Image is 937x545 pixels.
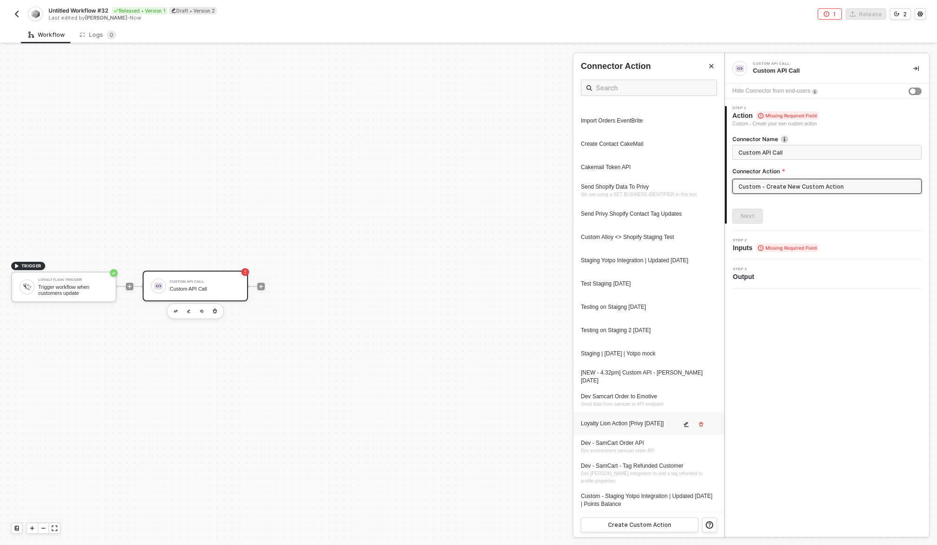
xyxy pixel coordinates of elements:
div: 2 [903,10,907,18]
button: Release [846,8,886,20]
div: [NEW - 4.32pm] Custom API - [PERSON_NAME] [DATE] [581,369,717,385]
div: Custom Alloy <> Shopify Staging Test [581,233,717,241]
span: Action [732,111,819,120]
img: integration-icon [31,10,39,18]
input: Search [596,82,702,94]
div: Last edited by - Now [48,14,468,21]
div: Connector Action [581,61,717,72]
span: We are using a SET BUSINESS IDENTIFIER in this test [581,192,697,197]
button: Next [732,209,763,224]
span: Missing Required Field [756,111,819,120]
button: Close [706,61,717,72]
span: icon-edit [683,422,690,427]
span: Step 1 [732,106,819,110]
sup: 0 [107,30,116,40]
div: Import Orders EventBrite [581,117,717,125]
span: Inputs [733,243,819,252]
div: Step 1Action Missing Required FieldCustom - Create your own custom actionConnector Nameicon-infoC... [725,106,929,224]
span: icon-minus [41,525,46,531]
span: icon-search [586,84,592,92]
img: icon-info [781,136,788,143]
img: integration-icon [736,64,744,73]
div: Logs [80,30,116,40]
div: Cakemail Token API [581,163,717,171]
input: Enter description [738,147,914,157]
span: Step 2 [733,238,819,242]
span: Missing Required Field [756,244,819,252]
div: Testing on Staigng [DATE] [581,303,717,311]
div: Loyalty Lion Action [Privy [DATE]] [581,420,681,428]
span: Dev environment samcart order API [581,448,655,453]
label: Connector Action [732,167,922,175]
div: Hide Connector from end-users [732,87,810,95]
div: Staging | [DATE] | Yotpo mock [581,350,717,358]
label: Connector Name [732,135,922,143]
div: Create Custom Action [608,521,671,529]
span: [PERSON_NAME] [85,14,127,21]
button: 1 [818,8,842,20]
input: Connector Action [732,179,922,194]
span: icon-play [29,525,35,531]
span: icon-collapse-right [913,66,919,71]
span: icon-versioning [894,11,900,17]
div: Custom API Call [753,62,893,66]
span: Send data from samcart to API endpoint [581,402,663,407]
div: Send Shopify Data To Privy [581,183,717,191]
span: icon-edit [171,8,176,13]
span: Untitled Workflow #32 [48,7,108,14]
span: Step 3 [733,267,758,271]
div: Workflow [28,31,65,39]
div: Send Privy Shopify Contact Tag Updates [581,210,717,218]
div: Custom - Staging Yotpo Integration | Updated [DATE] | Points Balance [581,492,717,508]
div: Step 2Inputs Missing Required Field [725,238,929,252]
div: Testing on Staging 2 [DATE] [581,327,717,334]
div: Dev Samcart Order to Emotive [581,393,717,401]
div: Step 3Output [725,267,929,281]
span: icon-expand [52,525,57,531]
span: Output [733,272,758,281]
div: Draft • Version 2 [169,7,217,14]
span: icon-error-page [824,11,829,17]
div: Test Staging [DATE] [581,280,717,288]
div: Create Contact CakeMail [581,140,717,148]
div: Staging Yotpo Integration | Updated [DATE] [581,257,717,265]
button: Create Custom Action [581,518,698,532]
img: back [13,10,21,18]
div: 1 [833,10,836,18]
div: Dev - SamCart Order API [581,439,717,447]
button: 2 [890,8,911,20]
span: icon-settings [917,11,923,17]
span: Dev [PERSON_NAME] integration to add a tag refunded to profile properties. [581,471,704,484]
div: Released • Version 1 [112,7,167,14]
div: Custom API Call [753,67,898,75]
div: Custom - Create your own custom action [732,120,819,128]
img: icon-info [812,89,818,95]
div: Dev - SamCart - Tag Refunded Customer [581,462,717,470]
button: back [11,8,22,20]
